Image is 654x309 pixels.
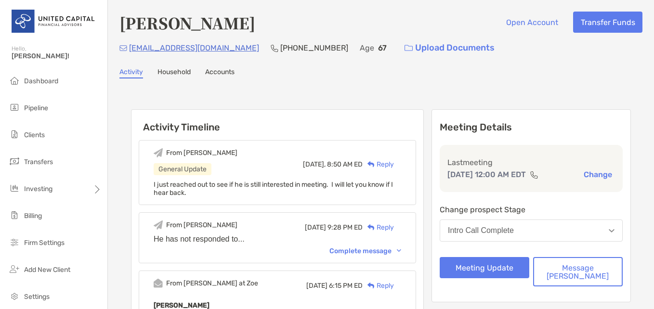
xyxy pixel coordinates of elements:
[24,293,50,301] span: Settings
[154,180,393,197] span: I just reached out to see if he is still interested in meeting. I will let you know if I hear back.
[166,279,258,287] div: From [PERSON_NAME] at Zoe
[440,121,623,133] p: Meeting Details
[327,223,363,232] span: 9:28 PM ED
[129,42,259,54] p: [EMAIL_ADDRESS][DOMAIN_NAME]
[24,104,48,112] span: Pipeline
[24,131,45,139] span: Clients
[581,169,615,180] button: Change
[378,42,387,54] p: 67
[12,4,96,39] img: United Capital Logo
[397,249,401,252] img: Chevron icon
[9,263,20,275] img: add_new_client icon
[119,45,127,51] img: Email Icon
[9,155,20,167] img: transfers icon
[530,171,538,179] img: communication type
[440,204,623,216] p: Change prospect Stage
[327,160,363,168] span: 8:50 AM ED
[447,168,526,180] p: [DATE] 12:00 AM EDT
[9,236,20,248] img: firm-settings icon
[303,160,326,168] span: [DATE],
[9,290,20,302] img: settings icon
[367,283,375,289] img: Reply icon
[609,229,615,232] img: Open dropdown arrow
[280,42,348,54] p: [PHONE_NUMBER]
[157,68,191,78] a: Household
[329,282,363,290] span: 6:15 PM ED
[24,158,53,166] span: Transfers
[440,219,623,242] button: Intro Call Complete
[24,266,70,274] span: Add New Client
[498,12,565,33] button: Open Account
[24,77,58,85] span: Dashboard
[306,282,327,290] span: [DATE]
[154,235,401,244] div: He has not responded to...
[166,221,237,229] div: From [PERSON_NAME]
[573,12,642,33] button: Transfer Funds
[9,182,20,194] img: investing icon
[9,129,20,140] img: clients icon
[448,226,514,235] div: Intro Call Complete
[24,212,42,220] span: Billing
[9,102,20,113] img: pipeline icon
[329,247,401,255] div: Complete message
[154,220,163,230] img: Event icon
[305,223,326,232] span: [DATE]
[24,185,52,193] span: Investing
[363,222,394,232] div: Reply
[367,224,375,231] img: Reply icon
[360,42,374,54] p: Age
[447,156,615,168] p: Last meeting
[440,257,529,278] button: Meeting Update
[398,38,501,58] a: Upload Documents
[24,239,65,247] span: Firm Settings
[119,68,143,78] a: Activity
[271,44,278,52] img: Phone Icon
[205,68,235,78] a: Accounts
[9,209,20,221] img: billing icon
[12,52,102,60] span: [PERSON_NAME]!
[405,45,413,51] img: button icon
[533,257,623,286] button: Message [PERSON_NAME]
[367,161,375,167] img: Reply icon
[363,281,394,291] div: Reply
[363,159,394,169] div: Reply
[9,75,20,86] img: dashboard icon
[166,149,237,157] div: From [PERSON_NAME]
[119,12,255,34] h4: [PERSON_NAME]
[154,148,163,157] img: Event icon
[154,279,163,288] img: Event icon
[131,110,423,133] h6: Activity Timeline
[154,163,211,175] div: General Update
